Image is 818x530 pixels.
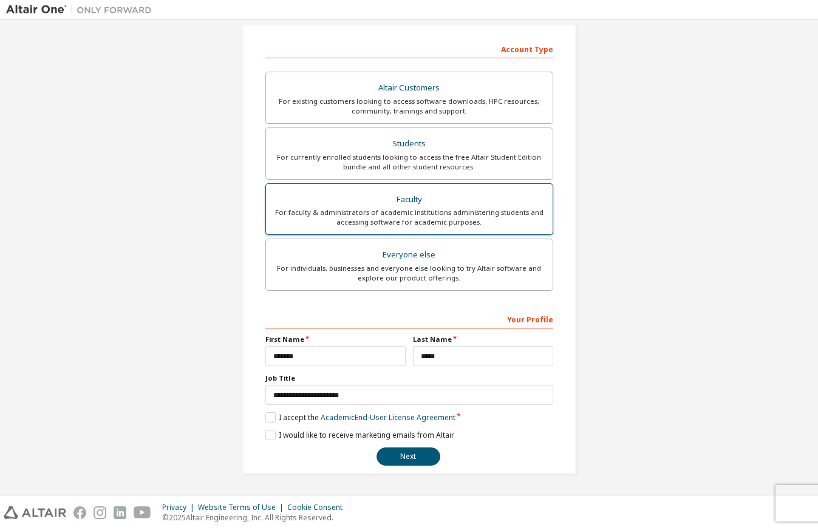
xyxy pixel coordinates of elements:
[273,80,545,97] div: Altair Customers
[321,412,455,423] a: Academic End-User License Agreement
[6,4,158,16] img: Altair One
[273,246,545,263] div: Everyone else
[287,503,350,512] div: Cookie Consent
[198,503,287,512] div: Website Terms of Use
[273,97,545,116] div: For existing customers looking to access software downloads, HPC resources, community, trainings ...
[162,503,198,512] div: Privacy
[377,447,440,466] button: Next
[4,506,66,519] img: altair_logo.svg
[265,373,553,383] label: Job Title
[273,152,545,172] div: For currently enrolled students looking to access the free Altair Student Edition bundle and all ...
[94,506,106,519] img: instagram.svg
[114,506,126,519] img: linkedin.svg
[265,430,454,440] label: I would like to receive marketing emails from Altair
[273,263,545,283] div: For individuals, businesses and everyone else looking to try Altair software and explore our prod...
[273,135,545,152] div: Students
[265,335,406,344] label: First Name
[265,309,553,328] div: Your Profile
[162,512,350,523] p: © 2025 Altair Engineering, Inc. All Rights Reserved.
[134,506,151,519] img: youtube.svg
[273,208,545,227] div: For faculty & administrators of academic institutions administering students and accessing softwa...
[73,506,86,519] img: facebook.svg
[265,39,553,58] div: Account Type
[273,191,545,208] div: Faculty
[413,335,553,344] label: Last Name
[265,412,455,423] label: I accept the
